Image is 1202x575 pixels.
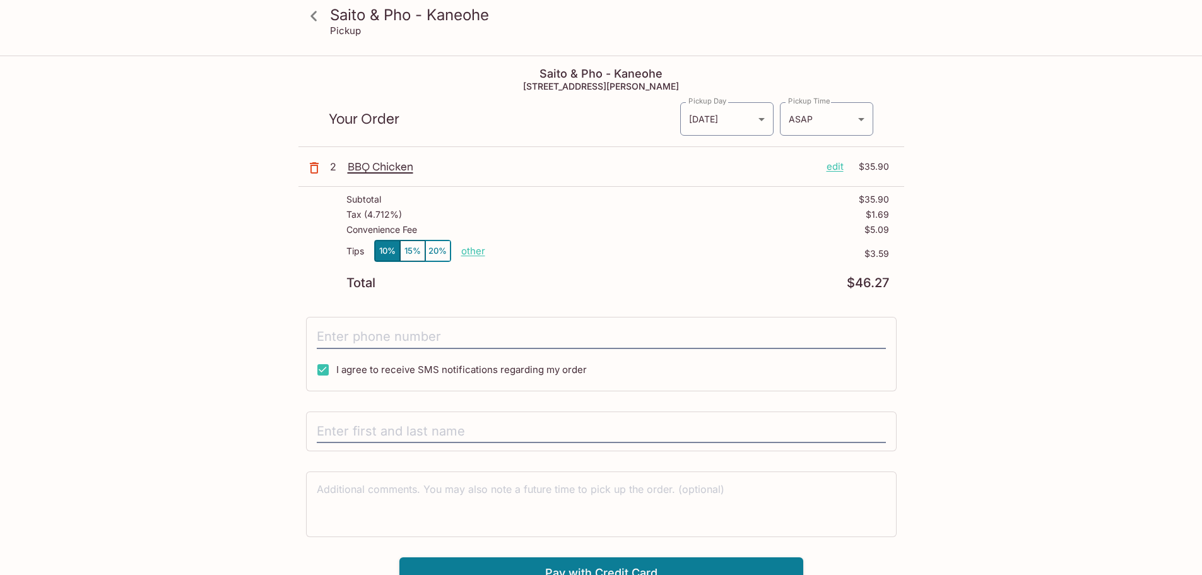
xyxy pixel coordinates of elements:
input: Enter first and last name [317,420,886,444]
p: Your Order [329,113,680,125]
p: Tips [346,246,364,256]
p: BBQ Chicken [348,160,816,174]
p: $1.69 [866,210,889,220]
div: ASAP [780,102,873,136]
div: [DATE] [680,102,774,136]
p: edit [827,160,844,174]
p: $5.09 [864,225,889,235]
p: Convenience Fee [346,225,417,235]
button: 15% [400,240,425,261]
span: I agree to receive SMS notifications regarding my order [336,364,587,376]
p: Total [346,277,375,289]
button: other [461,245,485,257]
h3: Saito & Pho - Kaneohe [330,5,894,25]
h5: [STREET_ADDRESS][PERSON_NAME] [298,81,904,92]
p: 2 [330,160,343,174]
p: $46.27 [847,277,889,289]
label: Pickup Time [788,96,830,106]
p: $35.90 [859,194,889,205]
input: Enter phone number [317,325,886,349]
button: 20% [425,240,451,261]
p: Pickup [330,25,361,37]
p: Tax ( 4.712% ) [346,210,402,220]
p: $3.59 [485,249,889,259]
p: $35.90 [851,160,889,174]
h4: Saito & Pho - Kaneohe [298,67,904,81]
label: Pickup Day [688,96,726,106]
button: 10% [375,240,400,261]
p: Subtotal [346,194,381,205]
